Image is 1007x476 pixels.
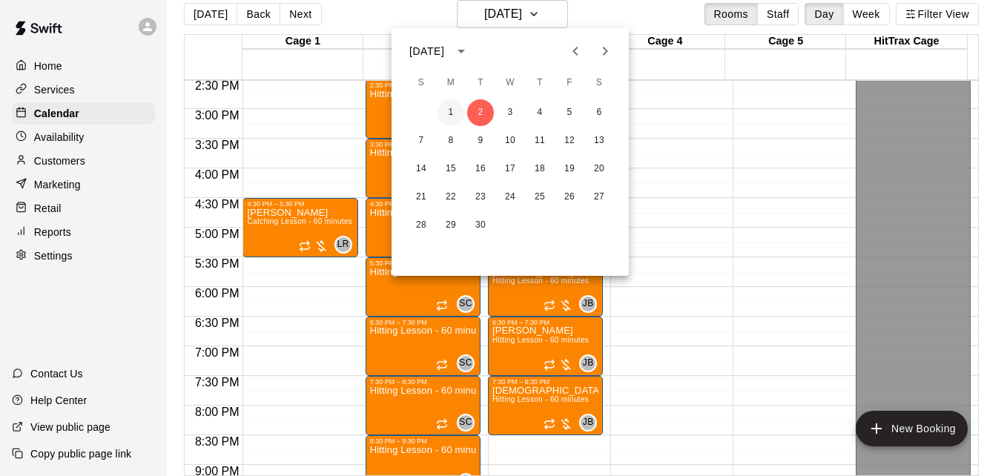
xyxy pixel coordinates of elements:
span: Thursday [526,68,553,98]
button: 22 [438,184,464,211]
button: 9 [467,128,494,154]
span: Monday [438,68,464,98]
button: 26 [556,184,583,211]
button: 3 [497,99,524,126]
button: 30 [467,212,494,239]
span: Tuesday [467,68,494,98]
button: 17 [497,156,524,182]
button: 1 [438,99,464,126]
button: 13 [586,128,613,154]
button: 21 [408,184,435,211]
button: 15 [438,156,464,182]
button: 11 [526,128,553,154]
button: 8 [438,128,464,154]
button: Next month [590,36,620,66]
span: Sunday [408,68,435,98]
div: [DATE] [409,44,444,59]
span: Friday [556,68,583,98]
button: 6 [586,99,613,126]
span: Wednesday [497,68,524,98]
button: 20 [586,156,613,182]
button: 14 [408,156,435,182]
button: 16 [467,156,494,182]
button: 29 [438,212,464,239]
button: 12 [556,128,583,154]
button: 19 [556,156,583,182]
button: 5 [556,99,583,126]
button: 25 [526,184,553,211]
button: calendar view is open, switch to year view [449,39,474,64]
button: 2 [467,99,494,126]
span: Saturday [586,68,613,98]
button: 23 [467,184,494,211]
button: 28 [408,212,435,239]
button: 4 [526,99,553,126]
button: Previous month [561,36,590,66]
button: 10 [497,128,524,154]
button: 24 [497,184,524,211]
button: 18 [526,156,553,182]
button: 27 [586,184,613,211]
button: 7 [408,128,435,154]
